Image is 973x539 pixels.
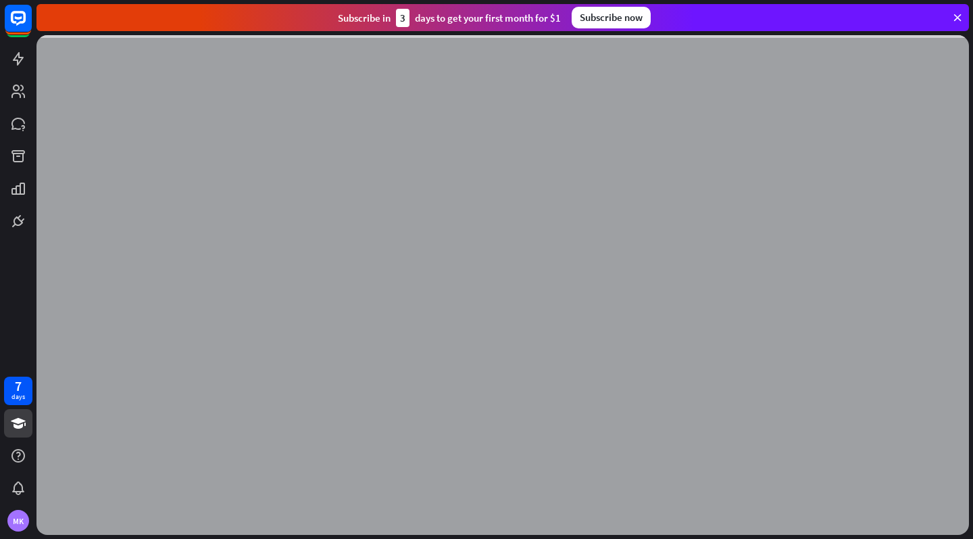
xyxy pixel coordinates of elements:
[572,7,651,28] div: Subscribe now
[7,510,29,532] div: MK
[4,377,32,405] a: 7 days
[396,9,409,27] div: 3
[338,9,561,27] div: Subscribe in days to get your first month for $1
[11,392,25,402] div: days
[15,380,22,392] div: 7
